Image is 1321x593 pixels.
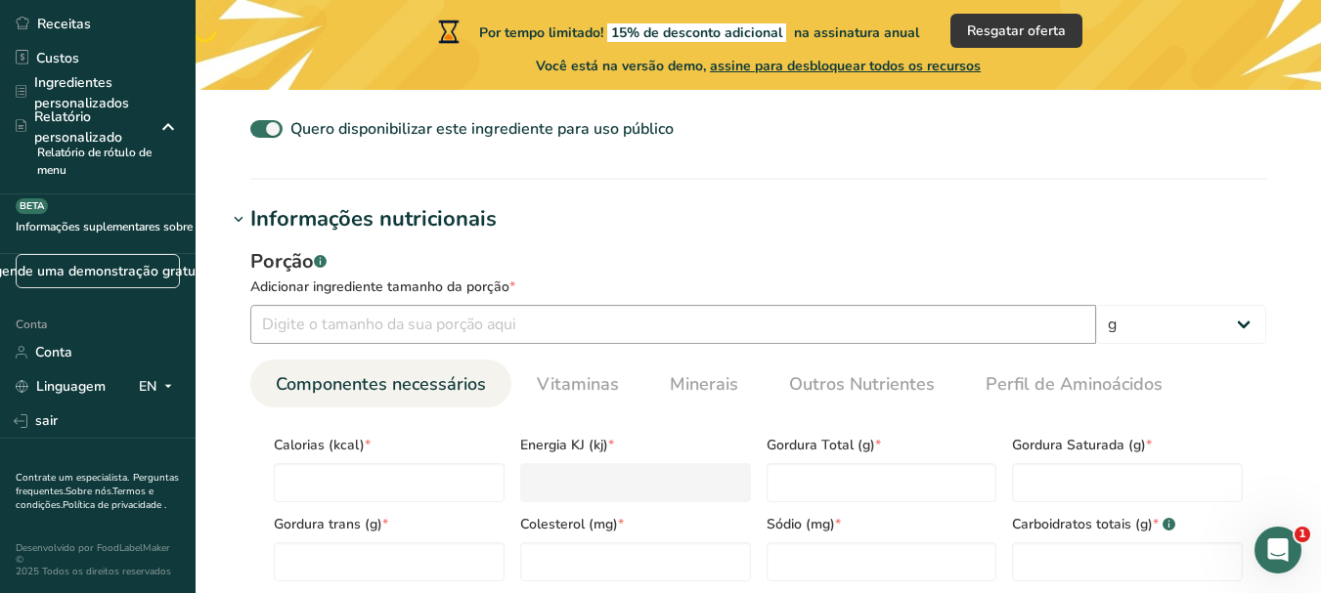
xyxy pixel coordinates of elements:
[1012,515,1153,533] font: Carboidratos totais (g)
[1299,528,1306,540] font: 1
[16,254,180,288] a: Agende uma demonstração gratuita
[611,23,782,42] font: 15% de desconto adicional
[967,21,1066,40] font: Resgatar oferta
[36,49,79,67] font: Custos
[16,219,249,234] font: Informações suplementares sobre rotulagem
[16,471,129,485] a: Contrate um especialista.
[16,541,170,567] font: Desenvolvido por FoodLabelMaker ©
[1012,436,1146,454] font: Gordura Saturada (g)
[63,498,166,512] a: Política de privacidade .
[767,436,875,454] font: Gordura Total (g)
[794,23,919,42] font: na assinatura anual
[767,515,835,533] font: Sódio (mg)
[250,305,1096,344] input: Digite o tamanho da sua porção aqui
[36,377,106,396] font: Linguagem
[520,436,608,454] font: Energia KJ (kj)
[710,57,981,75] font: assine para desbloquear todos os recursos
[1255,527,1301,573] iframe: Chat ao vivo do Intercom
[250,277,509,296] font: Adicionar ingrediente tamanho da porção
[34,107,122,147] font: Relatório personalizado
[16,317,47,332] font: Conta
[35,411,58,430] font: sair
[986,372,1163,396] font: Perfil de Aminoácidos
[670,372,738,396] font: Minerais
[66,485,112,498] a: Sobre nós.
[37,145,152,178] font: Relatório de rótulo de menu
[250,204,497,233] font: Informações nutricionais
[250,248,314,275] font: Porção
[290,118,674,140] font: Quero disponibilizar este ingrediente para uso público
[274,515,382,533] font: Gordura trans (g)
[536,57,706,75] font: Você está na versão demo,
[789,372,935,396] font: Outros Nutrientes
[276,372,486,396] font: Componentes necessários
[34,73,129,112] font: Ingredientes personalizados
[274,436,365,454] font: Calorias (kcal)
[16,565,171,578] font: 2025 Todos os direitos reservados
[16,471,179,498] a: Perguntas frequentes.
[950,14,1082,48] button: Resgatar oferta
[20,199,44,213] font: BETA
[37,15,91,33] font: Receitas
[139,377,156,396] font: EN
[16,485,154,512] a: Termos e condições.
[479,23,603,42] font: Por tempo limitado!
[520,515,618,533] font: Colesterol (mg)
[35,343,72,361] font: Conta
[537,372,619,396] font: Vitaminas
